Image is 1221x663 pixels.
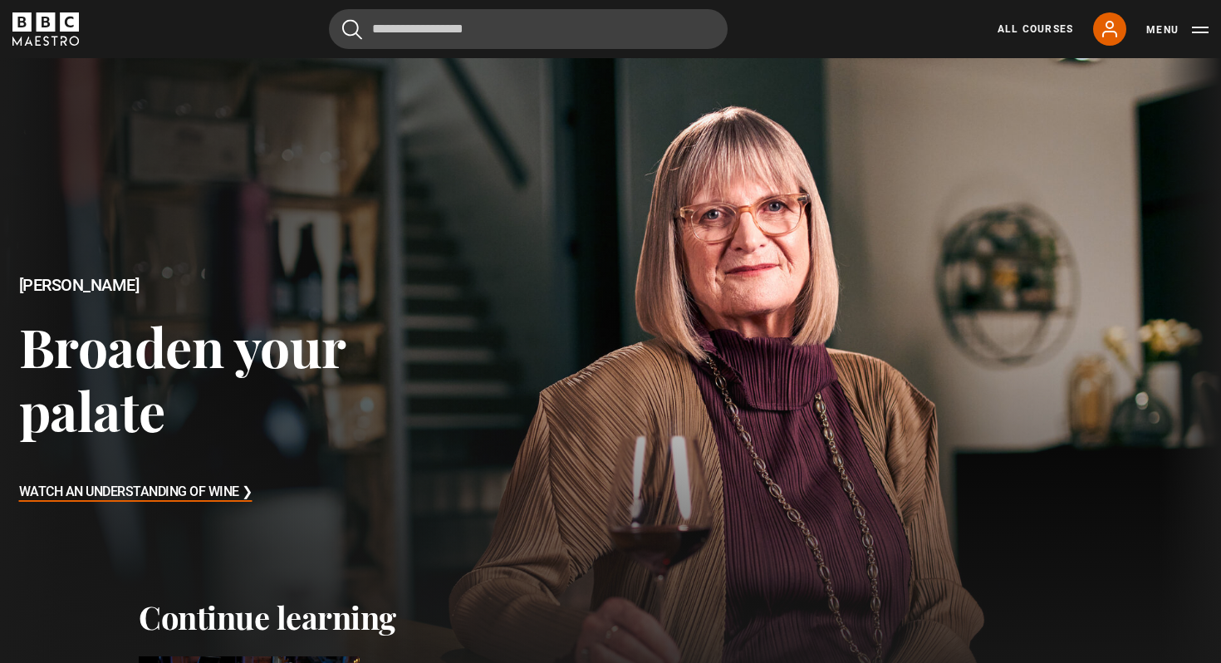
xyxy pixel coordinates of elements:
button: Toggle navigation [1146,22,1209,38]
h2: [PERSON_NAME] [19,276,489,295]
h2: Continue learning [139,598,1082,636]
button: Submit the search query [342,19,362,40]
h3: Watch An Understanding of Wine ❯ [19,480,253,505]
a: All Courses [998,22,1073,37]
h3: Broaden your palate [19,314,489,443]
svg: BBC Maestro [12,12,79,46]
input: Search [329,9,728,49]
